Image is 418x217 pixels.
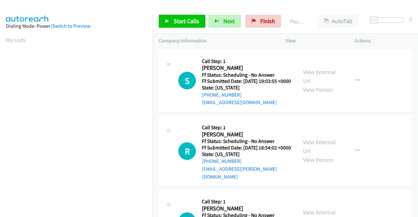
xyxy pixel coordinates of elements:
[202,205,289,212] h2: [PERSON_NAME]
[202,92,242,98] a: [PHONE_NUMBER]
[202,78,291,85] h5: Ff Submitted Date: [DATE] 19:03:55 +0000
[202,85,291,91] h5: State: [US_STATE]
[355,37,412,45] p: Actions
[202,158,242,164] a: [PHONE_NUMBER]
[178,72,196,89] div: The call is yet to be attempted
[159,37,274,45] p: Company Information
[202,151,291,158] h5: State: [US_STATE]
[53,23,90,29] a: Switch to Preview
[202,166,277,180] a: [EMAIL_ADDRESS][PERSON_NAME][DOMAIN_NAME]
[159,15,205,28] a: Start Calls
[202,124,291,131] h5: Call Step: 1
[303,86,333,93] a: View Person
[202,131,289,138] h2: [PERSON_NAME]
[260,17,275,25] span: Finish
[178,142,196,160] h1: R
[318,15,359,28] button: AutoTab
[245,15,281,28] a: Finish
[223,17,235,25] span: Next
[202,145,291,151] h5: Ff Submitted Date: [DATE] 18:54:02 +0000
[178,142,196,160] div: The call is yet to be attempted
[202,99,277,105] a: [EMAIL_ADDRESS][DOMAIN_NAME]
[174,17,199,25] span: Start Calls
[303,156,333,163] a: View Person
[6,22,147,30] div: Dialing Mode: Power |
[285,37,343,45] p: View
[303,68,336,85] a: View External Url
[202,72,291,78] h5: Ff Status: Scheduling - No Answer
[373,18,403,23] div: Delay between calls (in seconds)
[202,64,289,72] h2: [PERSON_NAME]
[290,17,306,26] p: Paused
[202,58,291,65] h5: Call Step: 1
[208,15,241,28] button: Next
[202,138,291,145] h5: Ff Status: Scheduling - No Answer
[6,36,25,44] a: My Lists
[178,72,196,89] h1: S
[303,138,336,155] a: View External Url
[409,15,412,23] div: 0
[202,198,291,205] h5: Call Step: 1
